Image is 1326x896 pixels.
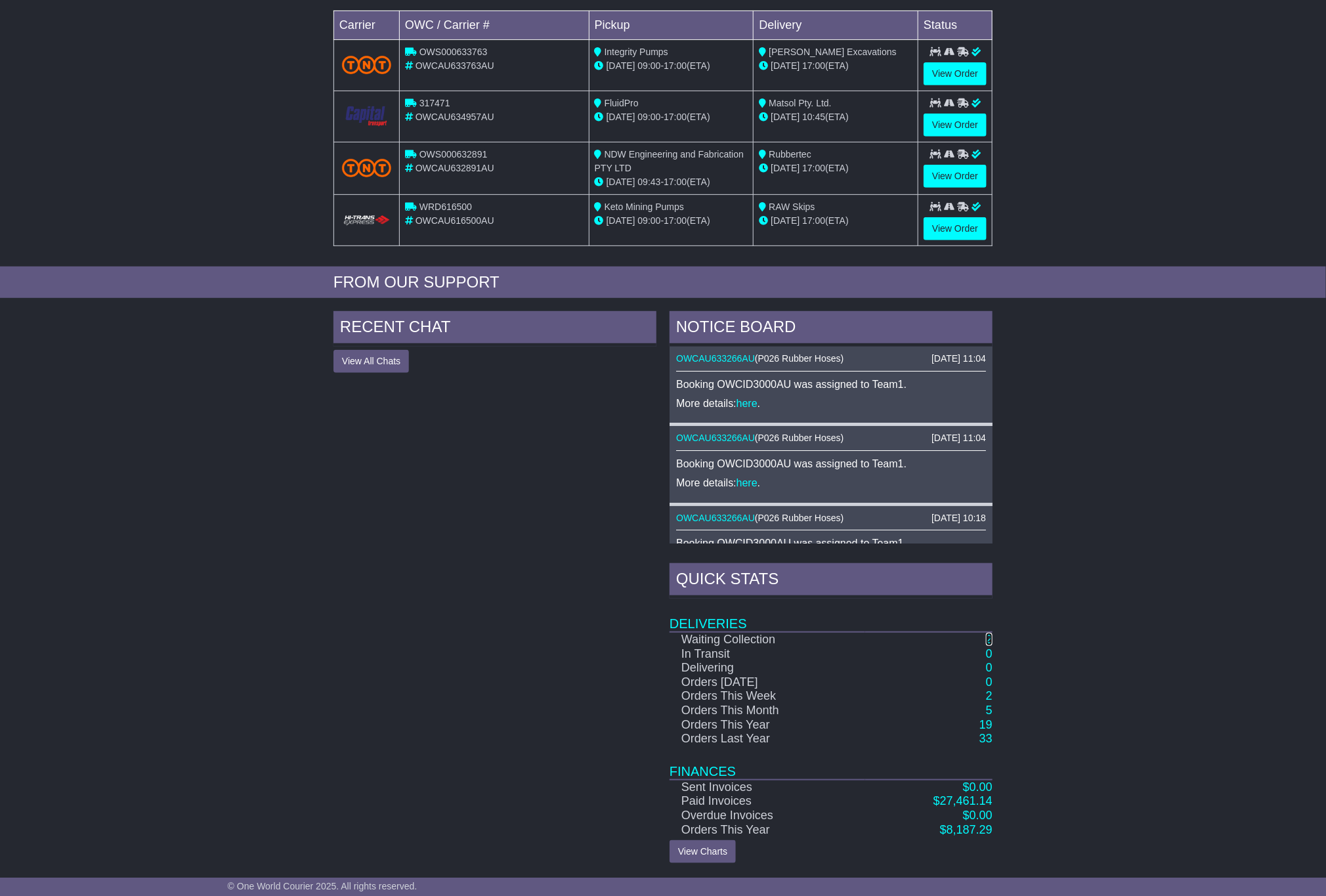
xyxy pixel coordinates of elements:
[419,47,488,57] span: OWS000633763
[963,809,993,822] a: $0.00
[759,59,912,73] div: (ETA)
[419,149,488,160] span: OWS000632891
[963,780,993,794] a: $0.00
[986,689,993,702] a: 2
[670,840,736,863] a: View Charts
[607,60,635,71] span: [DATE]
[670,794,865,809] td: Paid Invoices
[333,273,993,292] div: FROM OUR SUPPORT
[670,661,865,675] td: Delivering
[759,110,912,124] div: (ETA)
[333,350,409,373] button: View All Chats
[605,202,684,212] span: Keto Mining Pumps
[676,458,986,470] p: Booking OWCID3000AU was assigned to Team1.
[676,397,986,410] p: More details: .
[924,62,987,85] a: View Order
[771,163,800,173] span: [DATE]
[607,112,635,122] span: [DATE]
[595,175,748,189] div: - (ETA)
[940,794,993,807] span: 27,461.14
[670,675,865,690] td: Orders [DATE]
[670,823,865,838] td: Orders This Year
[670,647,865,662] td: In Transit
[759,161,912,175] div: (ETA)
[342,56,391,74] img: TNT_Domestic.png
[758,433,841,443] span: P026 Rubber Hoses
[979,718,993,731] a: 19
[670,809,865,823] td: Overdue Invoices
[769,149,811,160] span: Rubbertec
[605,47,668,57] span: Integrity Pumps
[924,165,987,188] a: View Order
[802,215,825,226] span: 17:00
[670,704,865,718] td: Orders This Month
[676,433,755,443] a: OWCAU633266AU
[986,704,993,717] a: 5
[416,215,494,226] span: OWCAU616500AU
[607,177,635,187] span: [DATE]
[333,311,656,347] div: RECENT CHAT
[758,353,841,364] span: P026 Rubber Hoses
[605,98,639,108] span: FluidPro
[802,163,825,173] span: 17:00
[670,599,993,632] td: Deliveries
[940,823,993,836] a: $8,187.29
[400,11,589,39] td: OWC / Carrier #
[638,112,661,122] span: 09:00
[986,647,993,660] a: 0
[589,11,754,39] td: Pickup
[342,215,391,227] img: HiTrans.png
[670,311,993,347] div: NOTICE BOARD
[676,353,986,364] div: ( )
[670,563,993,599] div: Quick Stats
[638,60,661,71] span: 09:00
[758,513,841,523] span: P026 Rubber Hoses
[947,823,993,836] span: 8,187.29
[771,60,800,71] span: [DATE]
[986,633,993,646] a: 2
[924,114,987,137] a: View Order
[931,353,986,364] div: [DATE] 11:04
[737,477,758,488] a: here
[595,110,748,124] div: - (ETA)
[986,675,993,689] a: 0
[771,215,800,226] span: [DATE]
[676,353,755,364] a: OWCAU633266AU
[802,112,825,122] span: 10:45
[931,513,986,524] div: [DATE] 10:18
[676,433,986,444] div: ( )
[670,780,865,795] td: Sent Invoices
[416,60,494,71] span: OWCAU633763AU
[931,433,986,444] div: [DATE] 11:04
[676,477,986,489] p: More details: .
[342,159,391,177] img: TNT_Domestic.png
[769,98,831,108] span: Matsol Pty. Ltd.
[754,11,918,39] td: Delivery
[769,47,897,57] span: [PERSON_NAME] Excavations
[933,794,993,807] a: $27,461.14
[802,60,825,71] span: 17:00
[595,59,748,73] div: - (ETA)
[676,513,986,524] div: ( )
[670,632,865,647] td: Waiting Collection
[769,202,815,212] span: RAW Skips
[771,112,800,122] span: [DATE]
[664,60,687,71] span: 17:00
[228,881,417,891] span: © One World Courier 2025. All rights reserved.
[416,112,494,122] span: OWCAU634957AU
[986,661,993,674] a: 0
[670,689,865,704] td: Orders This Week
[419,202,472,212] span: WRD616500
[419,98,450,108] span: 317471
[664,177,687,187] span: 17:00
[670,732,865,746] td: Orders Last Year
[670,746,993,780] td: Finances
[676,378,986,391] p: Booking OWCID3000AU was assigned to Team1.
[416,163,494,173] span: OWCAU632891AU
[664,112,687,122] span: 17:00
[595,149,744,173] span: NDW Engineering and Fabrication PTY LTD
[979,732,993,745] a: 33
[664,215,687,226] span: 17:00
[676,537,986,549] p: Booking OWCID3000AU was assigned to Team1.
[342,104,391,129] img: CapitalTransport.png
